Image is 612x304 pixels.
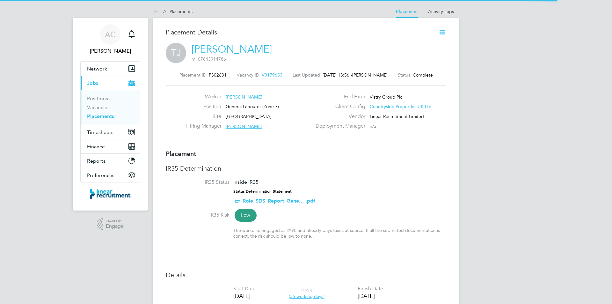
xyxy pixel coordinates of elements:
[186,103,221,110] label: Position
[233,227,446,239] div: The worker is engaged as PAYE and already pays taxes at source. If all the submitted documentatio...
[81,154,140,168] button: Reports
[87,129,113,135] span: Timesheets
[80,47,140,55] span: Anneliese Clifton
[106,218,124,224] span: Powered by
[370,104,432,109] span: Countryside Properties UK Ltd
[166,43,186,63] span: TJ
[370,114,424,119] span: Linear Recruitment Limited
[358,292,383,300] div: [DATE]
[286,288,328,299] div: DAYS
[413,72,433,78] span: Complete
[352,72,388,78] span: [PERSON_NAME]
[87,113,114,119] a: Placements
[87,95,108,101] a: Positions
[87,80,98,86] span: Jobs
[81,139,140,153] button: Finance
[262,72,282,78] span: V0179653
[80,189,140,199] a: Go to home page
[312,103,365,110] label: Client Config
[209,72,227,78] span: P302631
[312,93,365,100] label: End Hirer
[192,56,226,62] span: m: 07843914786
[87,104,110,110] a: Vacancies
[81,125,140,139] button: Timesheets
[396,9,418,14] a: Placement
[97,218,124,230] a: Powered byEngage
[428,9,454,14] a: Activity Logs
[166,28,429,36] h3: Placement Details
[80,24,140,55] a: AC[PERSON_NAME]
[87,66,107,72] span: Network
[81,62,140,76] button: Network
[358,285,383,292] div: Finish Date
[105,30,116,39] span: AC
[166,164,446,173] h3: IR35 Determination
[235,209,257,222] span: Low
[87,158,106,164] span: Reports
[81,168,140,182] button: Preferences
[226,104,279,109] span: General Labourer (Zone 7)
[153,9,193,14] a: All Placements
[87,144,105,150] span: Finance
[233,292,256,300] div: [DATE]
[237,72,259,78] label: Vacancy ID
[398,72,410,78] label: Status
[226,123,262,129] span: [PERSON_NAME]
[73,18,148,211] nav: Main navigation
[370,94,402,100] span: Vistry Group Plc
[186,123,221,130] label: Hiring Manager
[166,179,229,186] label: IR35 Status
[312,123,365,130] label: Deployment Manager
[293,72,320,78] label: Last Updated
[192,43,272,56] a: [PERSON_NAME]
[186,113,221,120] label: Site
[312,113,365,120] label: Vendor
[179,72,206,78] label: Placement ID
[226,114,272,119] span: [GEOGRAPHIC_DATA]
[166,150,196,158] b: Placement
[370,123,376,129] span: n/a
[186,93,221,100] label: Worker
[87,172,114,178] span: Preferences
[323,72,352,78] span: [DATE] 13:56 -
[233,189,292,194] strong: Status Determination Statement
[106,224,124,229] span: Engage
[289,293,324,299] span: (35 working days)
[90,189,131,199] img: linearrecruitment-logo-retina.png
[243,198,315,204] a: Role_SDS_Report_Gene... .pdf
[233,285,256,292] div: Start Date
[81,76,140,90] button: Jobs
[166,212,229,219] label: IR35 Risk
[81,90,140,125] div: Jobs
[226,94,262,100] span: [PERSON_NAME]
[233,179,259,185] span: Inside IR35
[166,271,446,279] h3: Details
